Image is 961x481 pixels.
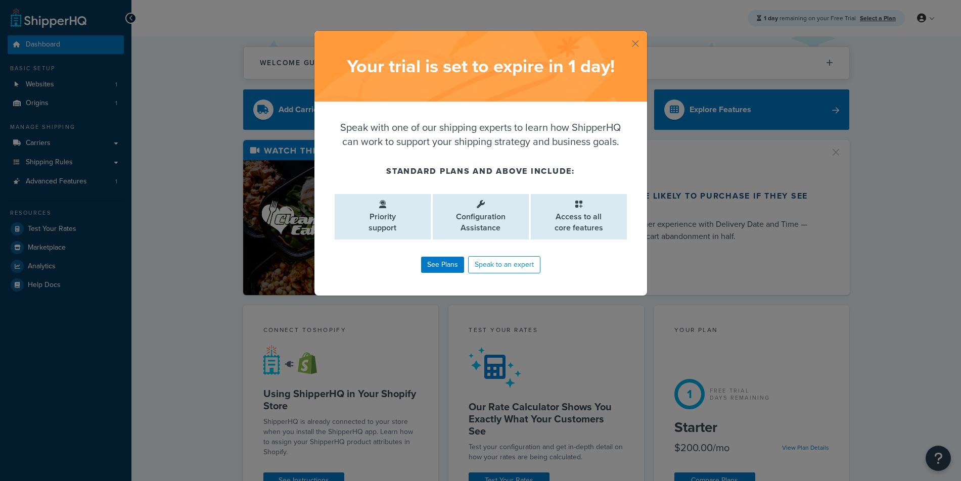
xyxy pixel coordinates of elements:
h2: Your trial is set to expire in 1 day ! [325,56,637,76]
li: Configuration Assistance [433,194,529,239]
h4: Standard plans and above include: [335,165,627,177]
li: Priority support [335,194,431,239]
p: Speak with one of our shipping experts to learn how ShipperHQ can work to support your shipping s... [335,120,627,149]
li: Access to all core features [531,194,627,239]
a: Speak to an expert [468,256,540,273]
a: See Plans [421,257,464,273]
